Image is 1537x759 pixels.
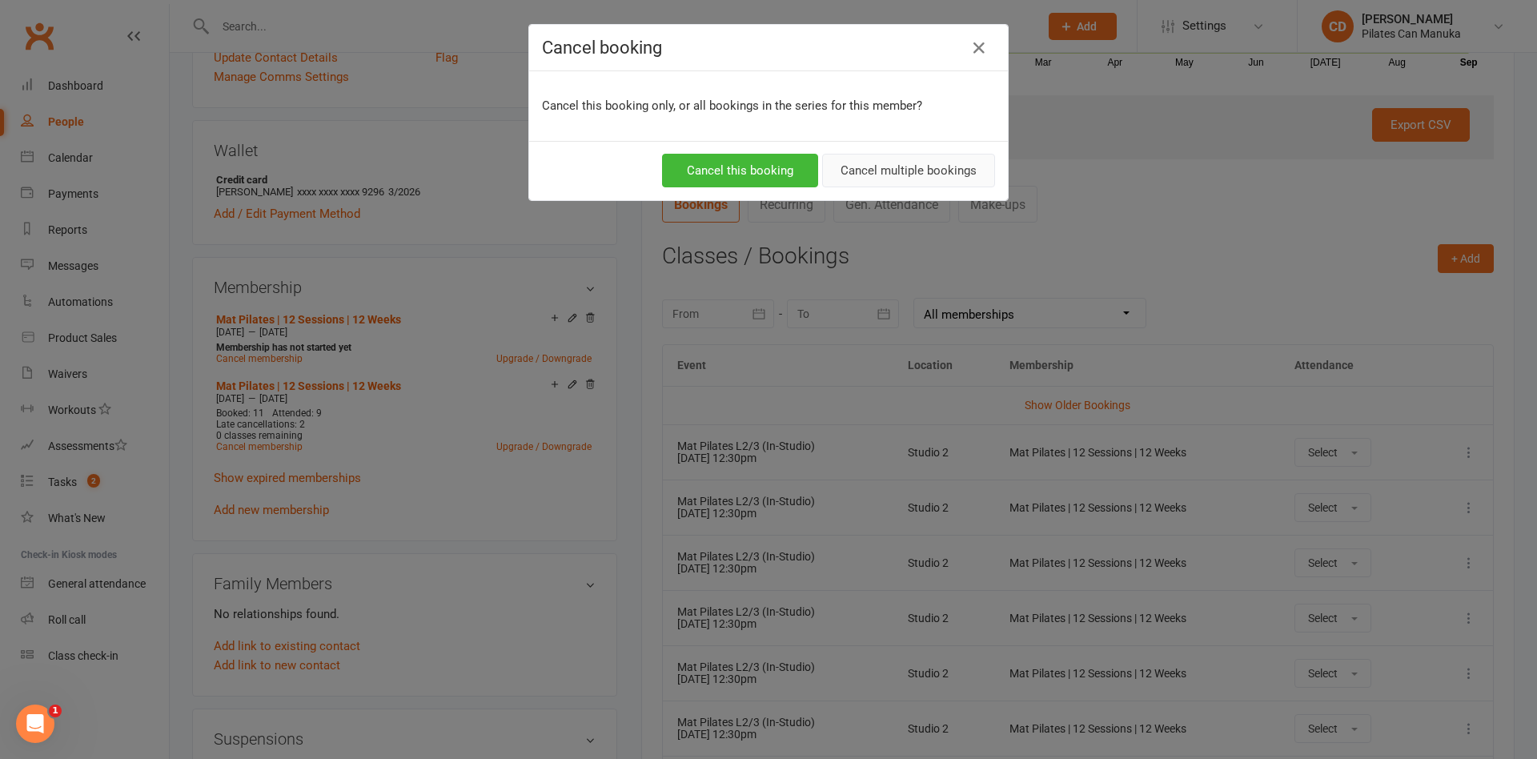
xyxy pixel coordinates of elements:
button: Cancel this booking [662,154,818,187]
h4: Cancel booking [542,38,995,58]
span: 1 [49,705,62,717]
button: Cancel multiple bookings [822,154,995,187]
button: Close [966,35,992,61]
p: Cancel this booking only, or all bookings in the series for this member? [542,96,995,115]
iframe: Intercom live chat [16,705,54,743]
